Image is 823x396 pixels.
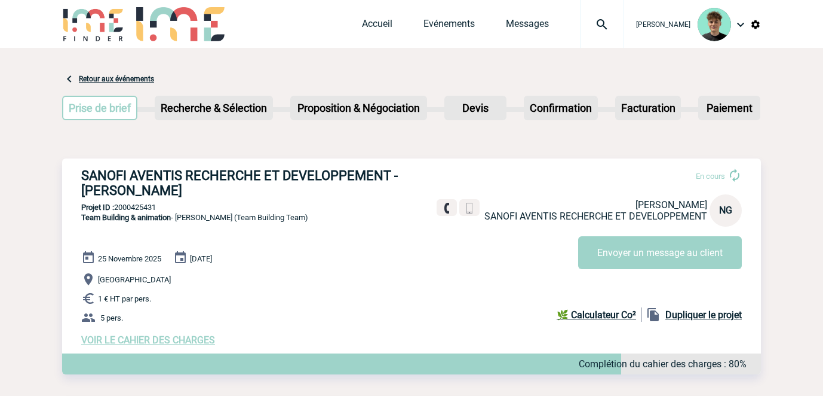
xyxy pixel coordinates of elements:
p: Proposition & Négociation [291,97,426,119]
b: Dupliquer le projet [665,309,742,321]
a: Retour aux événements [79,75,154,83]
span: NG [719,205,732,216]
a: VOIR LE CAHIER DES CHARGES [81,334,215,346]
img: fixe.png [441,203,452,214]
p: Facturation [616,97,680,119]
p: Prise de brief [63,97,136,119]
span: En cours [696,172,725,181]
img: file_copy-black-24dp.png [646,307,661,322]
a: 🌿 Calculateur Co² [557,307,641,322]
a: Evénements [423,18,475,35]
span: [PERSON_NAME] [636,20,690,29]
button: Envoyer un message au client [578,236,742,269]
span: [PERSON_NAME] [635,199,707,211]
b: 🌿 Calculateur Co² [557,309,636,321]
span: 25 Novembre 2025 [98,254,161,263]
p: Devis [446,97,505,119]
img: IME-Finder [62,7,124,41]
span: [GEOGRAPHIC_DATA] [98,275,171,284]
p: Recherche & Sélection [156,97,272,119]
a: Messages [506,18,549,35]
a: Accueil [362,18,392,35]
p: Confirmation [525,97,597,119]
img: 131612-0.png [698,8,731,41]
span: SANOFI AVENTIS RECHERCHE ET DEVELOPPEMENT [484,211,707,222]
span: Team Building & animation [81,213,171,222]
span: - [PERSON_NAME] (Team Building Team) [81,213,308,222]
img: portable.png [464,203,475,214]
span: [DATE] [190,254,212,263]
p: Paiement [699,97,759,119]
b: Projet ID : [81,203,114,212]
h3: SANOFI AVENTIS RECHERCHE ET DEVELOPPEMENT - [PERSON_NAME] [81,168,440,198]
p: 2000425431 [62,203,761,212]
span: 5 pers. [100,313,123,322]
span: 1 € HT par pers. [98,294,151,303]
